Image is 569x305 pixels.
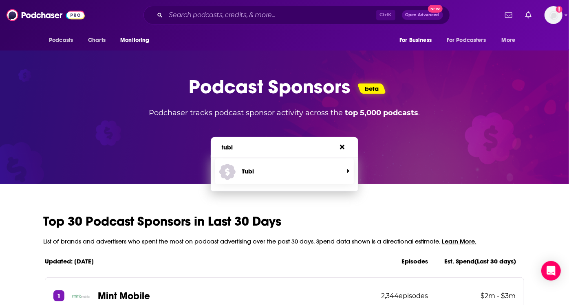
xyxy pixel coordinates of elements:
div: Open Intercom Messenger [541,261,561,281]
p: 1 [57,292,61,300]
button: open menu [115,33,160,48]
span: Ctrl K [376,10,395,20]
span: Open Advanced [406,13,439,17]
a: Charts [83,33,110,48]
span: For Business [399,35,432,46]
span: Monitoring [120,35,149,46]
button: open menu [43,33,84,48]
img: User Profile [545,6,562,24]
span: For Podcasters [447,35,486,46]
span: New [428,5,443,13]
a: Show notifications dropdown [522,8,535,22]
a: Show notifications dropdown [502,8,516,22]
p: List of brands and advertisers who spent the most on podcast advertising over the past 30 days. S... [43,237,526,245]
button: Show profile menu [545,6,562,24]
h2: Top 30 Podcast Sponsors in Last 30 Days [43,213,526,229]
p: Podchaser tracks podcast sponsor activity across the . [136,108,433,117]
p: 2,344 [382,292,428,300]
p: Tubi [242,167,254,175]
svg: Add a profile image [556,6,562,13]
p: Mint Mobile [98,290,150,302]
b: top 5,000 podcasts [345,108,419,117]
button: Open AdvancedNew [402,10,443,20]
span: Podcasts [49,35,73,46]
span: Logged in as JohnMorrisZeno [545,6,562,24]
span: More [502,35,516,46]
p: Est. Spend [444,257,516,265]
button: open menu [441,33,498,48]
p: Updated: [DATE] [45,257,385,265]
div: Search podcasts, credits, & more... [143,6,450,24]
a: Tubi [215,158,354,184]
span: Learn More. [442,237,476,245]
p: Podcast Sponsors [189,75,351,99]
input: Search podcasts, credits, & more... [166,9,376,22]
button: open menu [394,33,442,48]
span: episodes [399,292,428,300]
img: Podchaser - Follow, Share and Rate Podcasts [7,7,85,23]
p: beta [365,85,379,92]
span: Charts [88,35,106,46]
button: open menu [496,33,526,48]
span: (Last 30 days) [474,257,516,265]
p: Episodes [401,257,428,265]
p: $2m - $3m [445,292,516,300]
